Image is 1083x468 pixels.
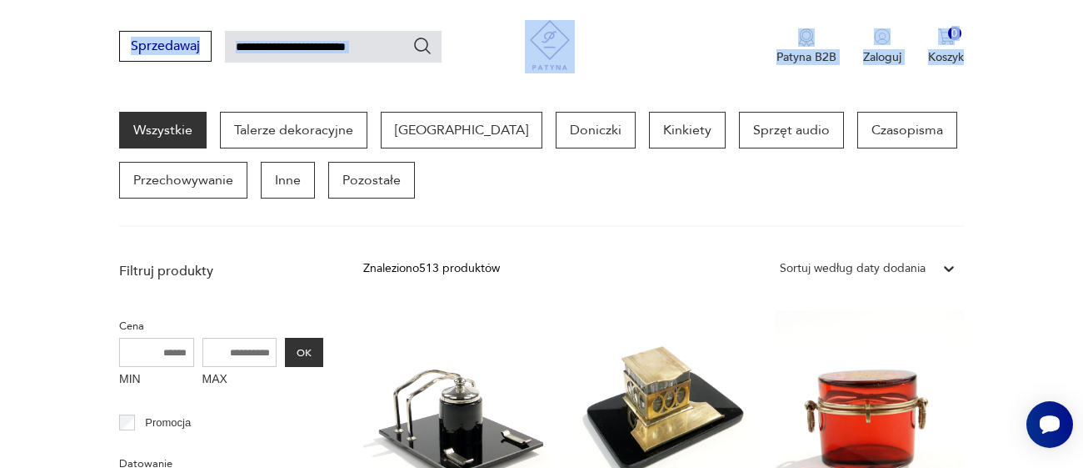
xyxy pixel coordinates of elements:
[1026,401,1073,448] iframe: Smartsupp widget button
[776,28,836,65] button: Patyna B2B
[412,36,432,56] button: Szukaj
[863,49,901,65] p: Zaloguj
[928,28,964,65] button: 0Koszyk
[798,28,815,47] img: Ikona medalu
[119,42,212,53] a: Sprzedawaj
[556,112,636,148] a: Doniczki
[119,367,194,394] label: MIN
[928,49,964,65] p: Koszyk
[776,49,836,65] p: Patyna B2B
[285,338,323,367] button: OK
[119,31,212,62] button: Sprzedawaj
[119,162,247,199] a: Przechowywanie
[119,317,323,335] p: Cena
[261,162,315,199] a: Inne
[948,27,962,41] div: 0
[202,367,277,394] label: MAX
[525,20,575,70] img: Patyna - sklep z meblami i dekoracjami vintage
[145,414,191,432] p: Promocja
[739,112,844,148] a: Sprzęt audio
[857,112,957,148] a: Czasopisma
[776,28,836,65] a: Ikona medaluPatyna B2B
[119,112,207,148] a: Wszystkie
[220,112,367,148] a: Talerze dekoracyjne
[649,112,726,148] a: Kinkiety
[119,262,323,280] p: Filtruj produkty
[780,259,926,278] div: Sortuj według daty dodania
[874,28,891,45] img: Ikonka użytkownika
[863,28,901,65] button: Zaloguj
[363,259,500,278] div: Znaleziono 513 produktów
[938,28,955,45] img: Ikona koszyka
[328,162,415,199] a: Pozostałe
[381,112,542,148] a: [GEOGRAPHIC_DATA]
